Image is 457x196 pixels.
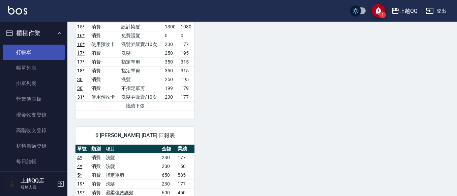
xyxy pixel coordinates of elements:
[179,22,195,31] td: 1080
[75,101,194,110] td: 接續下張
[104,153,160,162] td: 洗髮
[90,162,104,171] td: 消費
[389,4,420,18] button: 上越QQ
[104,162,160,171] td: 洗髮
[120,84,163,93] td: 不指定單剪
[90,75,120,84] td: 消費
[179,31,195,40] td: 0
[90,171,104,179] td: 消費
[90,179,104,188] td: 消費
[90,31,120,40] td: 消費
[163,40,179,49] td: 230
[423,5,449,17] button: 登出
[3,76,65,91] a: 掛單列表
[176,171,195,179] td: 585
[163,75,179,84] td: 250
[3,138,65,154] a: 材料自購登錄
[120,31,163,40] td: 免費護髮
[160,179,176,188] td: 230
[179,40,195,49] td: 177
[120,75,163,84] td: 洗髮
[120,49,163,57] td: 洗髮
[84,132,186,139] span: 6 [PERSON_NAME] [DATE] 日報表
[90,84,120,93] td: 消費
[179,75,195,84] td: 195
[120,57,163,66] td: 指定單剪
[160,162,176,171] td: 200
[179,84,195,93] td: 179
[21,184,55,190] p: 服務人員
[90,66,120,75] td: 消費
[163,57,179,66] td: 350
[77,77,83,82] a: 30
[379,11,386,18] span: 1
[90,145,104,153] th: 類別
[179,93,195,101] td: 177
[120,40,163,49] td: 洗髮券販賣/10次
[372,4,385,18] button: save
[163,84,179,93] td: 199
[104,145,160,153] th: 項目
[3,91,65,107] a: 營業儀表板
[8,6,27,15] img: Logo
[90,40,120,49] td: 使用預收卡
[90,93,120,101] td: 使用預收卡
[163,49,179,57] td: 250
[176,145,195,153] th: 業績
[90,49,120,57] td: 消費
[3,123,65,138] a: 高階收支登錄
[77,85,83,91] a: 30
[163,93,179,101] td: 230
[104,171,160,179] td: 指定單剪
[160,145,176,153] th: 金額
[75,145,90,153] th: 單號
[120,22,163,31] td: 設計染髮
[21,177,55,184] h5: 上越QQ店
[120,66,163,75] td: 指定單剪
[3,24,65,42] button: 櫃檯作業
[90,153,104,162] td: 消費
[160,171,176,179] td: 650
[160,153,176,162] td: 230
[399,7,418,15] div: 上越QQ
[179,66,195,75] td: 315
[90,22,120,31] td: 消費
[3,45,65,60] a: 打帳單
[179,49,195,57] td: 195
[90,57,120,66] td: 消費
[179,57,195,66] td: 315
[120,93,163,101] td: 洗髮券販賣/10次
[3,107,65,123] a: 現金收支登錄
[176,162,195,171] td: 150
[3,60,65,76] a: 帳單列表
[163,22,179,31] td: 1300
[3,154,65,169] a: 每日結帳
[5,177,19,191] img: Person
[176,179,195,188] td: 177
[163,31,179,40] td: 0
[3,170,65,185] a: 排班表
[104,179,160,188] td: 洗髮
[163,66,179,75] td: 350
[176,153,195,162] td: 177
